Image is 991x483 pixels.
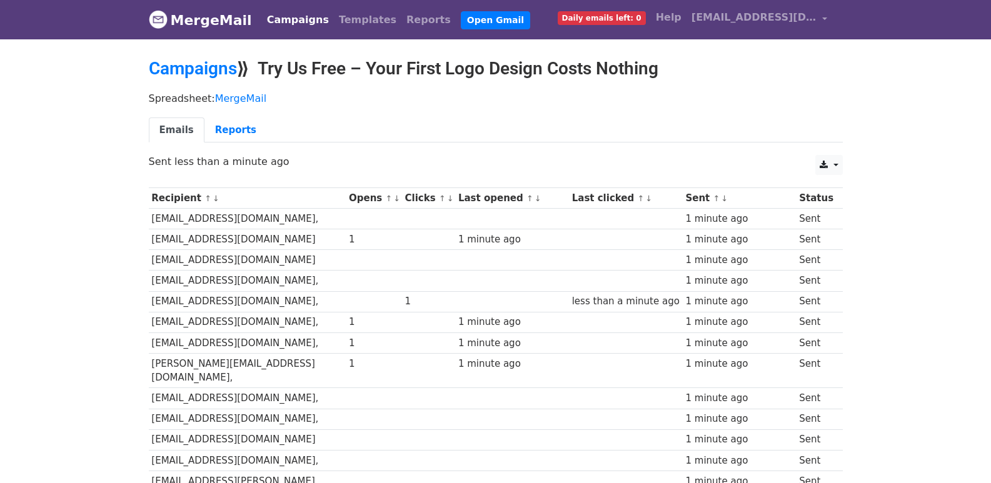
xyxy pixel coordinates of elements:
[204,194,211,203] a: ↑
[149,92,843,105] p: Spreadsheet:
[796,332,836,353] td: Sent
[796,388,836,409] td: Sent
[213,194,219,203] a: ↓
[796,429,836,450] td: Sent
[149,271,346,291] td: [EMAIL_ADDRESS][DOMAIN_NAME],
[796,229,836,250] td: Sent
[386,194,393,203] a: ↑
[149,7,252,33] a: MergeMail
[149,291,346,312] td: [EMAIL_ADDRESS][DOMAIN_NAME],
[685,294,793,309] div: 1 minute ago
[796,409,836,429] td: Sent
[405,294,453,309] div: 1
[713,194,720,203] a: ↑
[149,58,237,79] a: Campaigns
[458,336,566,351] div: 1 minute ago
[796,250,836,271] td: Sent
[149,388,346,409] td: [EMAIL_ADDRESS][DOMAIN_NAME],
[535,194,541,203] a: ↓
[558,11,646,25] span: Daily emails left: 0
[334,7,401,32] a: Templates
[572,294,680,309] div: less than a minute ago
[149,58,843,79] h2: ⟫ Try Us Free – Your First Logo Design Costs Nothing
[685,336,793,351] div: 1 minute ago
[685,315,793,329] div: 1 minute ago
[796,188,836,209] th: Status
[458,232,566,247] div: 1 minute ago
[149,10,168,29] img: MergeMail logo
[796,450,836,471] td: Sent
[149,117,204,143] a: Emails
[149,353,346,388] td: [PERSON_NAME][EMAIL_ADDRESS][DOMAIN_NAME],
[685,232,793,247] div: 1 minute ago
[683,188,797,209] th: Sent
[461,11,530,29] a: Open Gmail
[796,271,836,291] td: Sent
[149,188,346,209] th: Recipient
[149,155,843,168] p: Sent less than a minute ago
[796,312,836,332] td: Sent
[796,291,836,312] td: Sent
[346,188,402,209] th: Opens
[458,357,566,371] div: 1 minute ago
[149,450,346,471] td: [EMAIL_ADDRESS][DOMAIN_NAME],
[796,209,836,229] td: Sent
[685,432,793,447] div: 1 minute ago
[553,5,651,30] a: Daily emails left: 0
[685,274,793,288] div: 1 minute ago
[349,336,399,351] div: 1
[685,412,793,426] div: 1 minute ago
[645,194,652,203] a: ↓
[439,194,446,203] a: ↑
[149,312,346,332] td: [EMAIL_ADDRESS][DOMAIN_NAME],
[349,357,399,371] div: 1
[685,357,793,371] div: 1 minute ago
[685,253,793,267] div: 1 minute ago
[149,409,346,429] td: [EMAIL_ADDRESS][DOMAIN_NAME],
[685,212,793,226] div: 1 minute ago
[458,315,566,329] div: 1 minute ago
[796,353,836,388] td: Sent
[638,194,645,203] a: ↑
[149,429,346,450] td: [EMAIL_ADDRESS][DOMAIN_NAME]
[215,92,266,104] a: MergeMail
[349,232,399,247] div: 1
[526,194,533,203] a: ↑
[349,315,399,329] div: 1
[721,194,728,203] a: ↓
[149,332,346,353] td: [EMAIL_ADDRESS][DOMAIN_NAME],
[204,117,267,143] a: Reports
[685,391,793,406] div: 1 minute ago
[651,5,687,30] a: Help
[692,10,817,25] span: [EMAIL_ADDRESS][DOMAIN_NAME]
[447,194,454,203] a: ↓
[262,7,334,32] a: Campaigns
[569,188,683,209] th: Last clicked
[455,188,569,209] th: Last opened
[401,7,456,32] a: Reports
[402,188,455,209] th: Clicks
[149,209,346,229] td: [EMAIL_ADDRESS][DOMAIN_NAME],
[149,250,346,271] td: [EMAIL_ADDRESS][DOMAIN_NAME]
[685,454,793,468] div: 1 minute ago
[149,229,346,250] td: [EMAIL_ADDRESS][DOMAIN_NAME]
[687,5,833,34] a: [EMAIL_ADDRESS][DOMAIN_NAME]
[393,194,400,203] a: ↓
